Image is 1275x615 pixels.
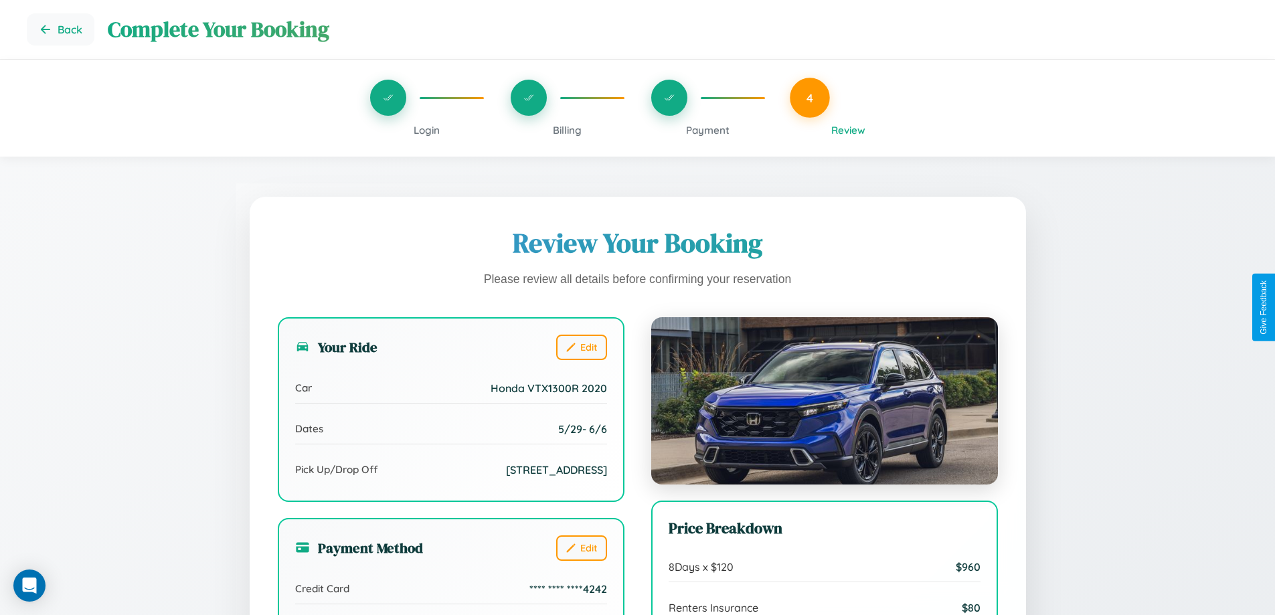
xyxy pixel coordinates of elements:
[295,582,349,595] span: Credit Card
[556,335,607,360] button: Edit
[295,538,423,557] h3: Payment Method
[1259,280,1268,335] div: Give Feedback
[556,535,607,561] button: Edit
[491,381,607,395] span: Honda VTX1300R 2020
[278,269,998,290] p: Please review all details before confirming your reservation
[806,90,813,105] span: 4
[295,381,312,394] span: Car
[414,124,440,137] span: Login
[295,463,378,476] span: Pick Up/Drop Off
[553,124,582,137] span: Billing
[27,13,94,46] button: Go back
[669,518,981,539] h3: Price Breakdown
[295,337,377,357] h3: Your Ride
[831,124,865,137] span: Review
[686,124,730,137] span: Payment
[13,569,46,602] div: Open Intercom Messenger
[278,225,998,261] h1: Review Your Booking
[651,317,998,485] img: Honda VTX1300R
[558,422,607,436] span: 5 / 29 - 6 / 6
[506,463,607,476] span: [STREET_ADDRESS]
[962,601,981,614] span: $ 80
[295,422,323,435] span: Dates
[956,560,981,574] span: $ 960
[669,601,758,614] span: Renters Insurance
[669,560,734,574] span: 8 Days x $ 120
[108,15,1248,44] h1: Complete Your Booking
